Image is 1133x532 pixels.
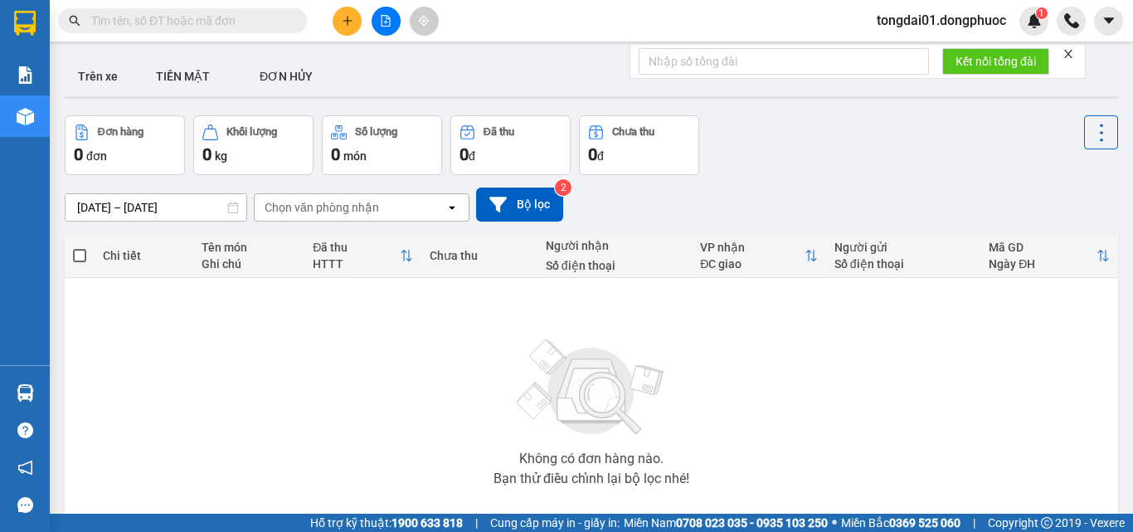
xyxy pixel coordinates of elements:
img: warehouse-icon [17,108,34,125]
input: Nhập số tổng đài [639,48,929,75]
span: notification [17,460,33,476]
strong: 1900 633 818 [391,516,463,530]
div: Bạn thử điều chỉnh lại bộ lọc nhé! [494,472,689,486]
div: HTTT [313,257,399,271]
img: icon-new-feature [1027,13,1042,28]
span: | [475,514,478,532]
div: Số lượng [355,126,397,138]
div: Đơn hàng [98,126,143,138]
th: Toggle SortBy [304,234,421,278]
span: Cung cấp máy in - giấy in: [490,514,620,532]
img: svg+xml;base64,PHN2ZyBjbGFzcz0ibGlzdC1wbHVnX19zdmciIHhtbG5zPSJodHRwOi8vd3d3LnczLm9yZy8yMDAwL3N2Zy... [508,329,674,446]
div: Số điện thoại [834,257,972,271]
div: Mã GD [989,241,1097,254]
button: Số lượng0món [322,115,442,175]
button: plus [333,7,362,36]
button: Trên xe [65,56,131,96]
button: Bộ lọc [476,188,563,222]
img: solution-icon [17,66,34,84]
div: Chọn văn phòng nhận [265,199,379,216]
div: Số điện thoại [546,259,683,272]
span: file-add [380,15,391,27]
th: Toggle SortBy [692,234,826,278]
span: đ [469,149,475,163]
button: Kết nối tổng đài [942,48,1049,75]
div: VP nhận [700,241,805,254]
span: TIỀN MẶT [156,70,210,83]
span: Miền Nam [624,514,828,532]
button: aim [410,7,439,36]
div: Đã thu [313,241,399,254]
span: close [1062,48,1074,60]
strong: 0369 525 060 [889,516,960,530]
span: question-circle [17,422,33,438]
span: Kết nối tổng đài [956,52,1036,71]
div: Khối lượng [226,126,277,138]
span: 1 [1038,7,1044,19]
span: plus [342,15,353,27]
sup: 2 [555,179,571,196]
span: ĐƠN HỦY [260,70,313,83]
span: 0 [202,144,212,164]
span: kg [215,149,227,163]
div: Ngày ĐH [989,257,1097,271]
span: tongdai01.dongphuoc [863,10,1019,31]
span: message [17,497,33,513]
span: 0 [588,144,597,164]
button: Chưa thu0đ [579,115,699,175]
div: Người gửi [834,241,972,254]
div: Chưa thu [612,126,654,138]
button: Đơn hàng0đơn [65,115,185,175]
span: aim [418,15,430,27]
span: ⚪️ [832,520,837,526]
span: 0 [460,144,469,164]
span: món [343,149,367,163]
img: warehouse-icon [17,384,34,402]
button: file-add [372,7,401,36]
input: Tìm tên, số ĐT hoặc mã đơn [91,12,287,30]
span: đ [597,149,604,163]
svg: open [445,201,459,214]
div: Tên món [202,241,297,254]
div: Người nhận [546,239,683,252]
div: Ghi chú [202,257,297,271]
span: search [69,15,80,27]
span: Miền Bắc [841,514,960,532]
th: Toggle SortBy [980,234,1118,278]
div: ĐC giao [700,257,805,271]
div: Chi tiết [103,249,185,262]
span: | [973,514,975,532]
img: phone-icon [1064,13,1079,28]
div: Không có đơn hàng nào. [519,452,664,466]
sup: 1 [1036,7,1048,19]
button: Đã thu0đ [450,115,571,175]
img: logo-vxr [14,11,36,36]
span: Hỗ trợ kỹ thuật: [310,514,463,532]
div: Chưa thu [430,249,529,262]
span: 0 [331,144,340,164]
span: caret-down [1101,13,1116,28]
span: đơn [86,149,107,163]
input: Select a date range. [66,194,246,221]
div: Đã thu [484,126,514,138]
span: copyright [1041,517,1053,529]
span: 0 [74,144,83,164]
button: Khối lượng0kg [193,115,314,175]
button: caret-down [1094,7,1123,36]
strong: 0708 023 035 - 0935 103 250 [676,516,828,530]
